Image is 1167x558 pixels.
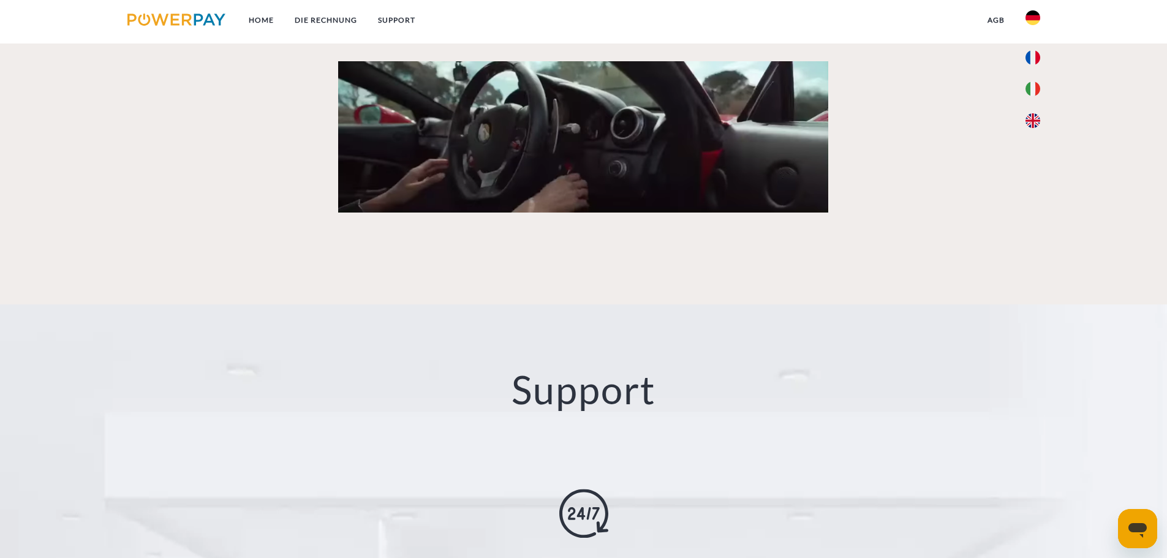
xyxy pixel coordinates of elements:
[1025,113,1040,128] img: en
[1025,81,1040,96] img: it
[1025,50,1040,65] img: fr
[127,13,226,26] img: logo-powerpay.svg
[238,9,284,31] a: Home
[368,9,426,31] a: SUPPORT
[1025,10,1040,25] img: de
[1118,509,1157,548] iframe: Schaltfläche zum Öffnen des Messaging-Fensters
[284,9,368,31] a: DIE RECHNUNG
[58,366,1109,414] h2: Support
[977,9,1015,31] a: agb
[154,61,1013,213] a: Fallback Image
[559,489,608,538] img: online-shopping.svg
